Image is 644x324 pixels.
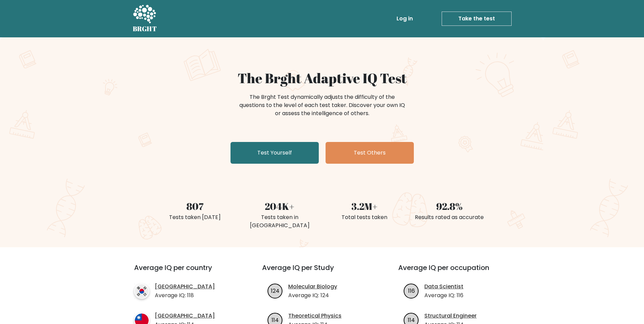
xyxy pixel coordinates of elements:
[442,12,512,26] a: Take the test
[155,283,215,291] a: [GEOGRAPHIC_DATA]
[424,312,477,320] a: Structural Engineer
[231,142,319,164] a: Test Yourself
[157,199,233,213] div: 807
[408,316,415,324] text: 114
[241,213,318,230] div: Tests taken in [GEOGRAPHIC_DATA]
[133,25,157,33] h5: BRGHT
[288,312,342,320] a: Theoretical Physics
[133,3,157,35] a: BRGHT
[155,312,215,320] a: [GEOGRAPHIC_DATA]
[398,264,518,280] h3: Average IQ per occupation
[424,283,463,291] a: Data Scientist
[424,291,463,300] p: Average IQ: 116
[155,291,215,300] p: Average IQ: 118
[157,213,233,221] div: Tests taken [DATE]
[237,93,407,118] div: The Brght Test dynamically adjusts the difficulty of the questions to the level of each test take...
[326,142,414,164] a: Test Others
[134,284,149,299] img: country
[272,316,279,324] text: 114
[262,264,382,280] h3: Average IQ per Study
[157,70,488,86] h1: The Brght Adaptive IQ Test
[271,287,279,294] text: 124
[134,264,238,280] h3: Average IQ per country
[288,283,337,291] a: Molecular Biology
[288,291,337,300] p: Average IQ: 124
[408,287,415,294] text: 116
[326,213,403,221] div: Total tests taken
[411,199,488,213] div: 92.8%
[394,12,416,25] a: Log in
[326,199,403,213] div: 3.2M+
[411,213,488,221] div: Results rated as accurate
[241,199,318,213] div: 204K+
